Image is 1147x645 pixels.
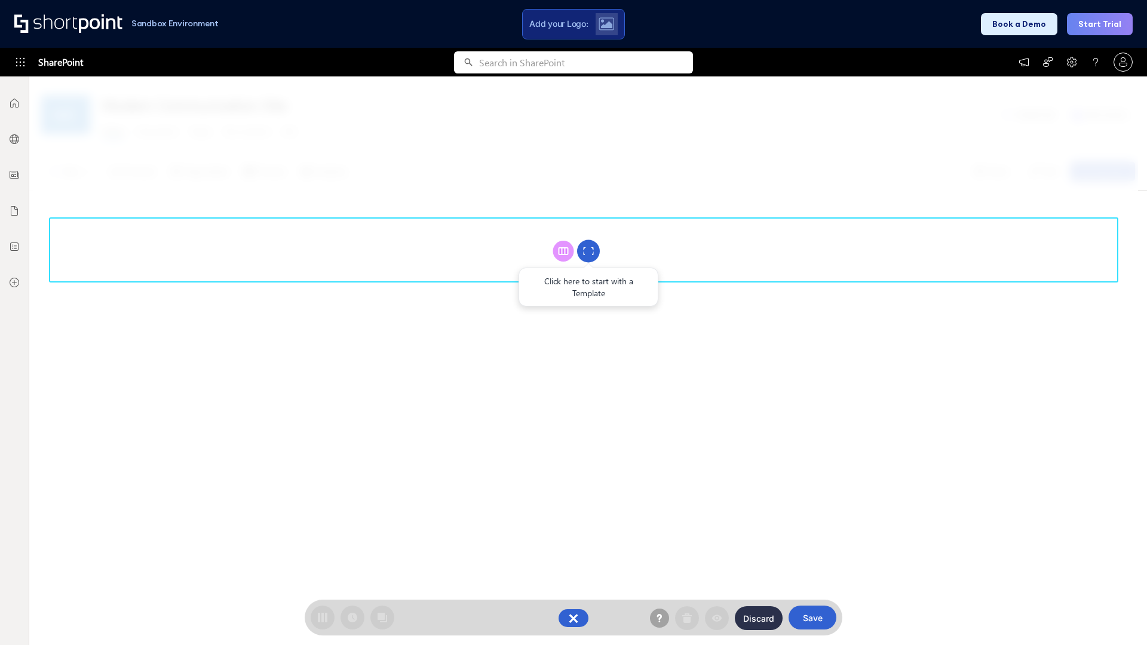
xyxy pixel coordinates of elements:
[599,17,614,30] img: Upload logo
[529,19,588,29] span: Add your Logo:
[38,48,83,76] span: SharePoint
[1087,588,1147,645] iframe: Chat Widget
[479,51,693,73] input: Search in SharePoint
[789,606,836,629] button: Save
[735,606,783,630] button: Discard
[1067,13,1133,35] button: Start Trial
[981,13,1057,35] button: Book a Demo
[131,20,219,27] h1: Sandbox Environment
